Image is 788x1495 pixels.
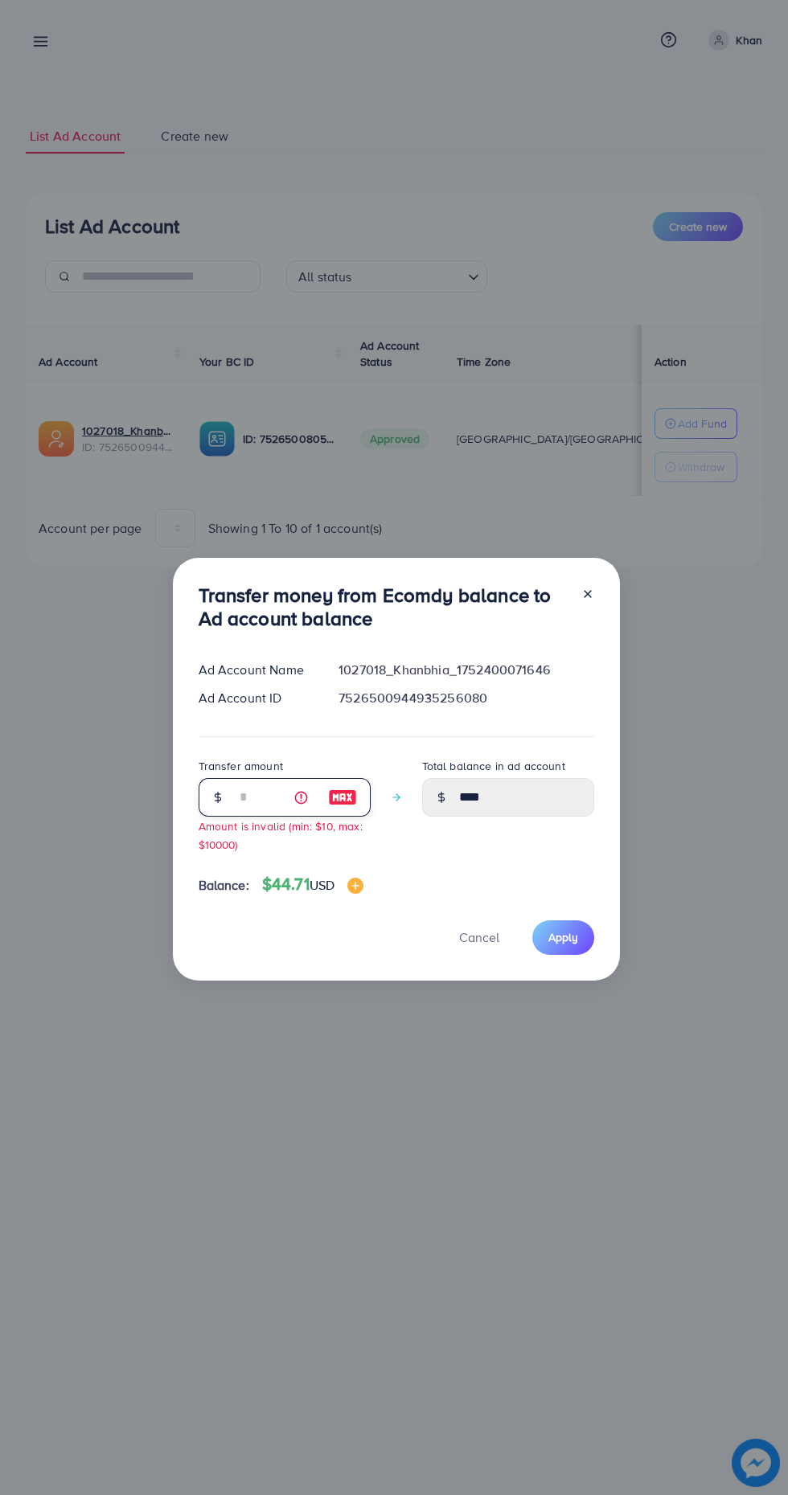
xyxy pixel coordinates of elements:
[310,876,334,894] span: USD
[186,689,326,707] div: Ad Account ID
[199,818,363,852] small: Amount is invalid (min: $10, max: $10000)
[199,584,568,630] h3: Transfer money from Ecomdy balance to Ad account balance
[328,788,357,807] img: image
[532,920,594,955] button: Apply
[347,878,363,894] img: image
[199,758,283,774] label: Transfer amount
[548,929,578,945] span: Apply
[459,928,499,946] span: Cancel
[326,689,606,707] div: 7526500944935256080
[262,874,363,895] h4: $44.71
[199,876,249,895] span: Balance:
[186,661,326,679] div: Ad Account Name
[422,758,565,774] label: Total balance in ad account
[326,661,606,679] div: 1027018_Khanbhia_1752400071646
[439,920,519,955] button: Cancel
